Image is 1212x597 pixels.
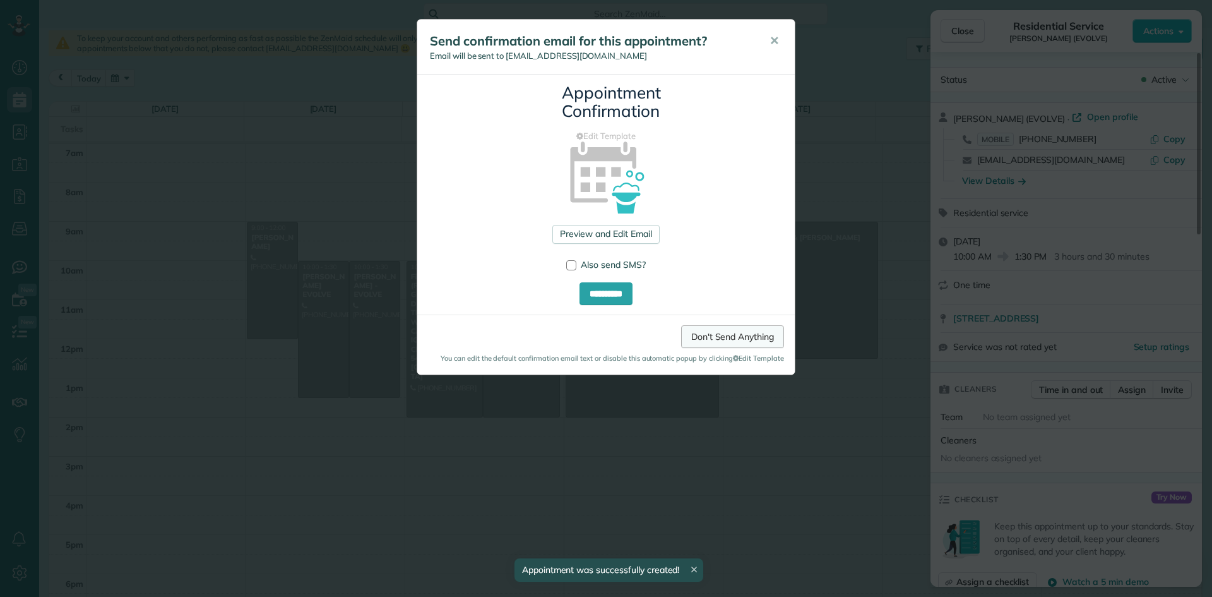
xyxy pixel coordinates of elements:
[769,33,779,48] span: ✕
[681,325,784,348] a: Don't Send Anything
[552,225,659,244] a: Preview and Edit Email
[562,84,650,120] h3: Appointment Confirmation
[427,130,785,142] a: Edit Template
[550,119,663,232] img: appointment_confirmation_icon-141e34405f88b12ade42628e8c248340957700ab75a12ae832a8710e9b578dc5.png
[430,51,647,61] span: Email will be sent to [EMAIL_ADDRESS][DOMAIN_NAME]
[430,32,752,50] h5: Send confirmation email for this appointment?
[514,558,704,582] div: Appointment was successfully created!
[428,353,784,363] small: You can edit the default confirmation email text or disable this automatic popup by clicking Edit...
[581,259,646,270] span: Also send SMS?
